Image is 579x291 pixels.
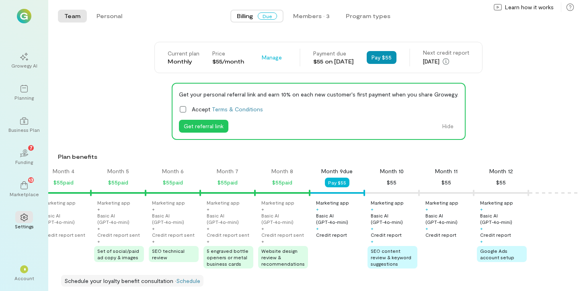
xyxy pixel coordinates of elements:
div: Funding [15,159,33,165]
div: Marketing app [152,199,185,206]
a: Settings [10,207,39,236]
div: Credit report sent [97,232,140,238]
div: Month 10 [380,167,404,175]
a: Terms & Conditions [212,106,263,113]
a: Business Plan [10,111,39,139]
div: Month 11 [435,167,458,175]
div: Marketing app [316,199,349,206]
div: + [371,206,374,212]
div: + [480,206,483,212]
button: BillingDue [230,10,283,23]
div: + [316,225,319,232]
div: Basic AI (GPT‑4o‑mini) [425,212,472,225]
span: Schedule your loyalty benefit consultation · [64,277,176,284]
span: 13 [29,176,33,183]
div: $55 paid [163,178,183,187]
div: $55 paid [53,178,74,187]
div: Monthly [168,57,199,66]
div: Current plan [168,49,199,57]
span: Google Ads account setup [480,248,514,260]
div: Marketing app [371,199,404,206]
div: Settings [15,223,34,230]
div: + [261,225,264,232]
div: + [480,225,483,232]
div: Marketing app [425,199,458,206]
div: $55 on [DATE] [313,57,354,66]
div: Price [212,49,244,57]
div: + [152,225,155,232]
div: Marketing app [261,199,294,206]
div: Payment due [313,49,354,57]
div: + [261,206,264,212]
button: Pay $55 [325,178,349,187]
div: Basic AI (GPT‑4o‑mini) [97,212,144,225]
div: Marketing app [207,199,240,206]
div: + [316,206,319,212]
div: $55 [496,178,506,187]
div: Growegy AI [11,62,37,69]
div: Credit report [425,232,456,238]
button: Program types [339,10,397,23]
button: Hide [437,120,458,133]
div: Basic AI (GPT‑4o‑mini) [371,212,417,225]
div: + [152,206,155,212]
div: [DATE] [423,57,469,66]
span: Billing [237,12,253,20]
div: Basic AI (GPT‑4o‑mini) [152,212,199,225]
div: + [97,225,100,232]
button: Team [58,10,87,23]
div: Credit report sent [261,232,304,238]
div: Basic AI (GPT‑4o‑mini) [316,212,363,225]
button: Get referral link [179,120,228,133]
div: + [371,238,374,244]
div: Basic AI (GPT‑4o‑mini) [261,212,308,225]
div: + [207,225,209,232]
a: Growegy AI [10,46,39,75]
span: Accept [192,105,263,113]
div: Credit report sent [152,232,195,238]
div: Credit report sent [207,232,249,238]
div: Marketing app [97,199,130,206]
div: Month 9 due [321,167,353,175]
div: + [97,206,100,212]
div: $55 [441,178,451,187]
div: $55 [387,178,396,187]
div: Marketplace [10,191,39,197]
button: Pay $55 [367,51,396,64]
span: Due [258,12,277,20]
span: SEO technical review [152,248,185,260]
button: Personal [90,10,129,23]
div: Account [14,275,34,281]
div: Credit report [480,232,511,238]
div: + [425,225,428,232]
div: Plan benefits [58,153,576,161]
div: Marketing app [43,199,76,206]
div: Basic AI (GPT‑4o‑mini) [43,212,89,225]
div: Business Plan [8,127,40,133]
div: Next credit report [423,49,469,57]
span: Learn how it works [505,3,554,11]
div: Month 4 [53,167,74,175]
div: Basic AI (GPT‑4o‑mini) [207,212,253,225]
div: + [480,238,483,244]
div: $55 paid [218,178,238,187]
div: + [207,238,209,244]
div: Manage [257,51,287,64]
div: + [152,238,155,244]
div: Month 8 [271,167,293,175]
a: Marketplace [10,175,39,204]
div: Planning [14,94,34,101]
div: $55 paid [272,178,292,187]
span: Manage [262,53,282,61]
div: + [371,225,374,232]
div: Month 12 [489,167,513,175]
div: Month 6 [162,167,184,175]
div: + [97,238,100,244]
div: Get your personal referral link and earn 10% on each new customer's first payment when you share ... [179,90,458,98]
div: Members · 3 [293,12,330,20]
span: Website design review & recommendations [261,248,305,266]
span: SEO content review & keyword suggestions [371,248,411,266]
div: + [207,206,209,212]
a: Funding [10,143,39,172]
div: Credit report [316,232,347,238]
